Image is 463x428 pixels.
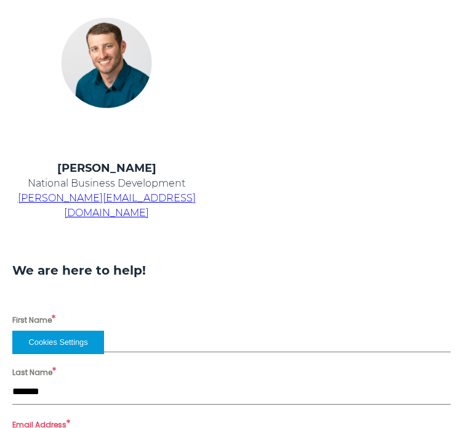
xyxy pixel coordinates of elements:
[12,176,201,191] p: National Business Development
[18,192,196,219] a: [PERSON_NAME][EMAIL_ADDRESS][DOMAIN_NAME]
[12,160,201,176] h4: [PERSON_NAME]
[12,331,104,354] button: Cookies Settings
[12,262,451,279] h3: We are here to help!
